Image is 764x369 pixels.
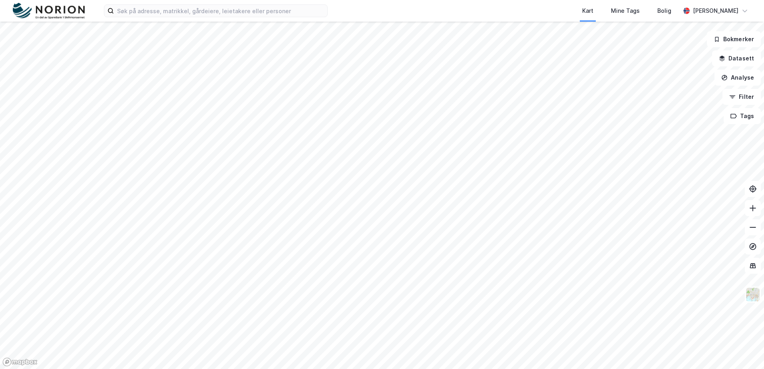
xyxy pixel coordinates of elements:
[724,331,764,369] iframe: Chat Widget
[13,3,85,19] img: norion-logo.80e7a08dc31c2e691866.png
[611,6,640,16] div: Mine Tags
[724,331,764,369] div: Kontrollprogram for chat
[582,6,593,16] div: Kart
[114,5,327,17] input: Søk på adresse, matrikkel, gårdeiere, leietakere eller personer
[657,6,671,16] div: Bolig
[693,6,738,16] div: [PERSON_NAME]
